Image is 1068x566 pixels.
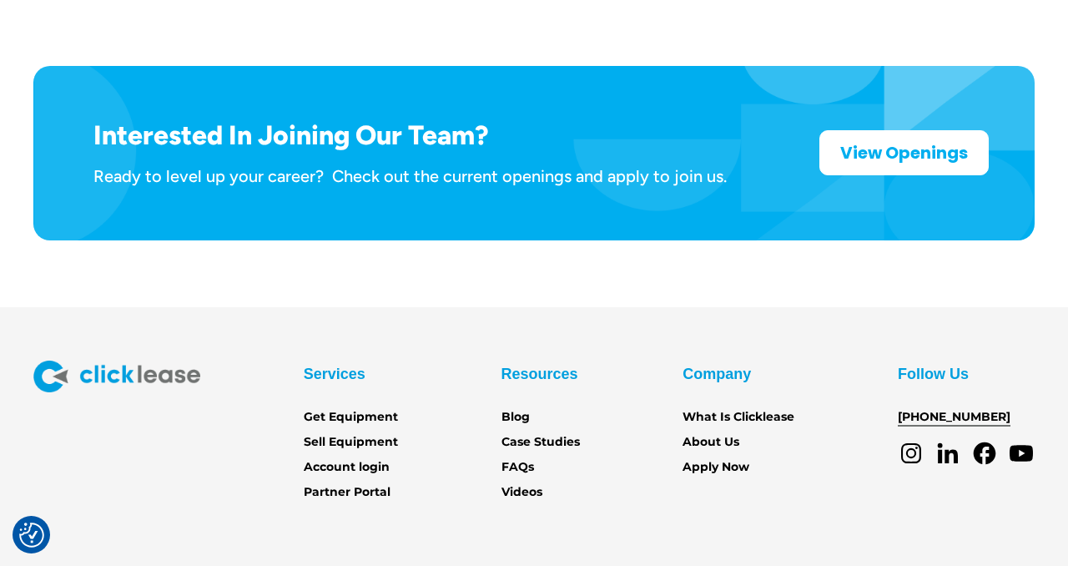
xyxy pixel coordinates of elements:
a: Blog [501,408,530,427]
a: Sell Equipment [304,433,398,452]
a: Partner Portal [304,483,390,502]
a: Videos [501,483,542,502]
div: Follow Us [898,361,969,387]
a: View Openings [819,130,989,175]
a: About Us [683,433,739,452]
div: Ready to level up your career? Check out the current openings and apply to join us. [93,165,727,187]
a: Account login [304,458,390,477]
a: Apply Now [683,458,749,477]
a: [PHONE_NUMBER] [898,408,1010,427]
img: Clicklease logo [33,361,200,392]
img: Revisit consent button [19,523,44,548]
button: Consent Preferences [19,523,44,548]
h1: Interested In Joining Our Team? [93,119,727,151]
strong: View Openings [840,141,968,164]
div: Services [304,361,365,387]
div: Company [683,361,751,387]
a: Get Equipment [304,408,398,427]
a: Case Studies [501,433,580,452]
a: What Is Clicklease [683,408,794,427]
a: FAQs [501,458,534,477]
div: Resources [501,361,578,387]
